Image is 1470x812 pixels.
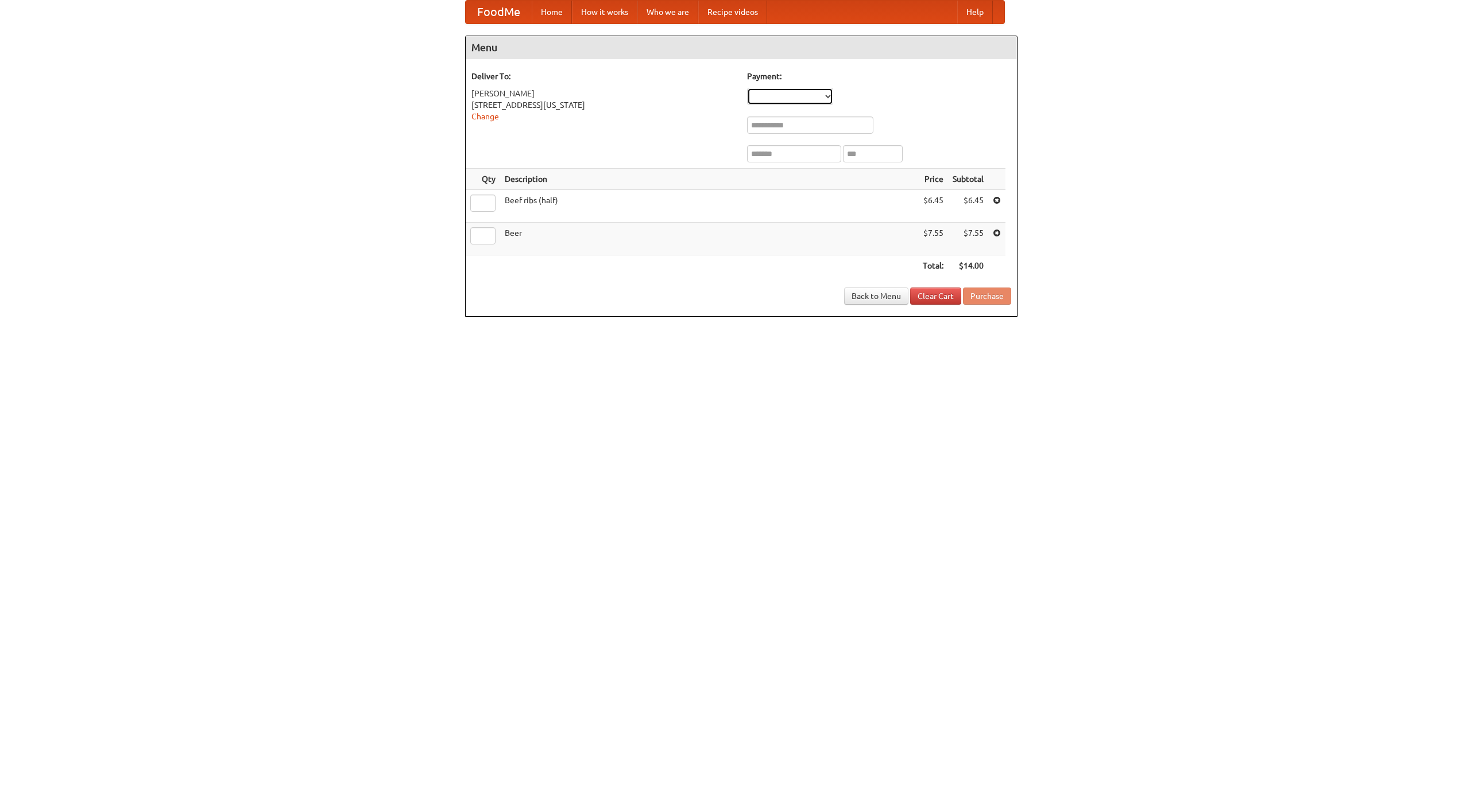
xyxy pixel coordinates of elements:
[918,169,948,190] th: Price
[637,1,698,24] a: Who we are
[572,1,637,24] a: How it works
[963,287,1011,305] button: Purchase
[471,88,736,99] div: [PERSON_NAME]
[466,169,500,190] th: Qty
[910,287,961,305] a: Clear Cart
[532,1,572,24] a: Home
[471,71,736,82] h5: Deliver To:
[500,190,918,223] td: Beef ribs (half)
[500,169,918,190] th: Description
[948,223,988,255] td: $7.55
[918,190,948,223] td: $6.45
[948,190,988,223] td: $6.45
[918,223,948,255] td: $7.55
[471,99,736,111] div: [STREET_ADDRESS][US_STATE]
[747,71,1011,82] h5: Payment:
[466,1,532,24] a: FoodMe
[957,1,993,24] a: Help
[918,255,948,277] th: Total:
[844,287,908,305] a: Back to Menu
[500,223,918,255] td: Beer
[471,112,499,121] a: Change
[698,1,767,24] a: Recipe videos
[948,169,988,190] th: Subtotal
[466,36,1017,59] h4: Menu
[948,255,988,277] th: $14.00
